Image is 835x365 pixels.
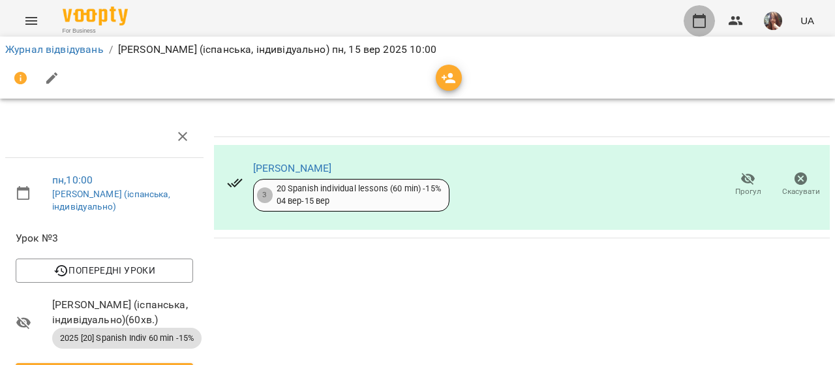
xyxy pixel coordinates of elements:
[735,186,761,197] span: Прогул
[253,162,332,174] a: [PERSON_NAME]
[63,7,128,25] img: Voopty Logo
[800,14,814,27] span: UA
[16,259,193,282] button: Попередні уроки
[63,27,128,35] span: For Business
[782,186,820,197] span: Скасувати
[774,167,827,203] button: Скасувати
[52,174,93,186] a: пн , 10:00
[109,42,113,57] li: /
[257,187,273,203] div: 3
[118,42,436,57] p: [PERSON_NAME] (іспанська, індивідуально) пн, 15 вер 2025 10:00
[52,297,193,328] span: [PERSON_NAME] (іспанська, індивідуально) ( 60 хв. )
[5,42,830,57] nav: breadcrumb
[16,230,193,246] span: Урок №3
[16,5,47,37] button: Menu
[26,262,183,278] span: Попередні уроки
[5,43,104,56] a: Журнал відвідувань
[795,8,819,33] button: UA
[721,167,774,203] button: Прогул
[52,189,170,212] a: [PERSON_NAME] (іспанська, індивідуально)
[764,12,782,30] img: 0ee1f4be303f1316836009b6ba17c5c5.jpeg
[52,332,202,344] span: 2025 [20] Spanish Indiv 60 min -15%
[277,183,441,207] div: 20 Spanish individual lessons (60 min) -15% 04 вер - 15 вер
